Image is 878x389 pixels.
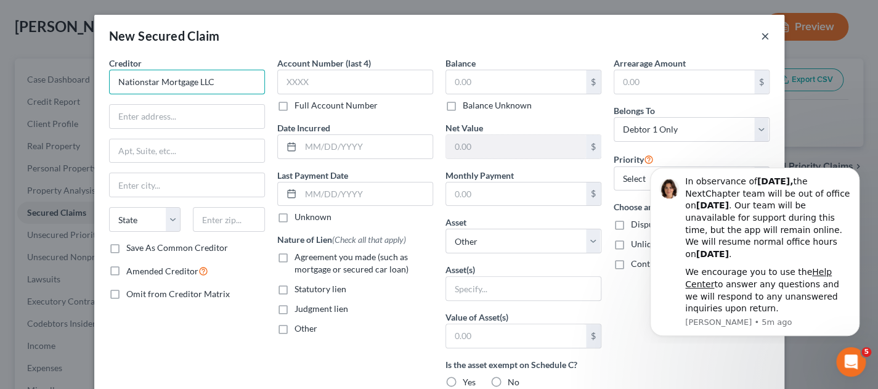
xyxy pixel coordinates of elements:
span: Yes [463,377,476,387]
label: Full Account Number [295,99,378,112]
label: Monthly Payment [445,169,514,182]
label: Net Value [445,121,483,134]
label: Save As Common Creditor [126,242,228,254]
span: Judgment lien [295,303,348,314]
div: $ [586,324,601,348]
label: Date Incurred [277,121,330,134]
span: Omit from Creditor Matrix [126,289,230,299]
span: Other [295,323,317,334]
span: No [508,377,519,387]
input: Search creditor by name... [109,70,265,94]
span: Creditor [109,58,142,68]
input: MM/DD/YYYY [301,135,433,158]
label: Arrearage Amount [614,57,686,70]
input: 0.00 [446,70,586,94]
input: Enter city... [110,173,264,197]
label: Last Payment Date [277,169,348,182]
div: $ [586,70,601,94]
div: $ [754,70,769,94]
iframe: Intercom live chat [836,347,866,377]
label: Asset(s) [445,263,475,276]
label: Balance [445,57,476,70]
span: Disputed [631,219,666,229]
button: × [761,28,770,43]
label: Choose any that apply [614,200,770,213]
input: Enter zip... [193,207,265,232]
span: (Check all that apply) [332,234,406,245]
input: Specify... [446,277,601,300]
input: 0.00 [446,135,586,158]
span: Statutory lien [295,284,346,294]
label: Balance Unknown [463,99,532,112]
label: Nature of Lien [277,233,406,246]
input: Apt, Suite, etc... [110,139,264,163]
input: 0.00 [446,182,586,206]
label: Value of Asset(s) [445,311,508,324]
span: Asset [445,217,466,227]
span: Agreement you made (such as mortgage or secured car loan) [295,252,409,274]
input: MM/DD/YYYY [301,182,433,206]
label: Priority [614,152,654,166]
span: Unliquidated [631,239,681,249]
div: New Secured Claim [109,27,220,44]
label: Account Number (last 4) [277,57,371,70]
input: 0.00 [614,70,754,94]
input: XXXX [277,70,433,94]
div: $ [586,182,601,206]
input: Enter address... [110,105,264,128]
input: 0.00 [446,324,586,348]
span: Belongs To [614,105,655,116]
iframe: Intercom notifications message [632,157,878,343]
div: $ [586,135,601,158]
span: Amended Creditor [126,266,198,276]
label: Is the asset exempt on Schedule C? [445,358,601,371]
span: Contingent [631,258,674,269]
label: Unknown [295,211,331,223]
span: 5 [861,347,871,357]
